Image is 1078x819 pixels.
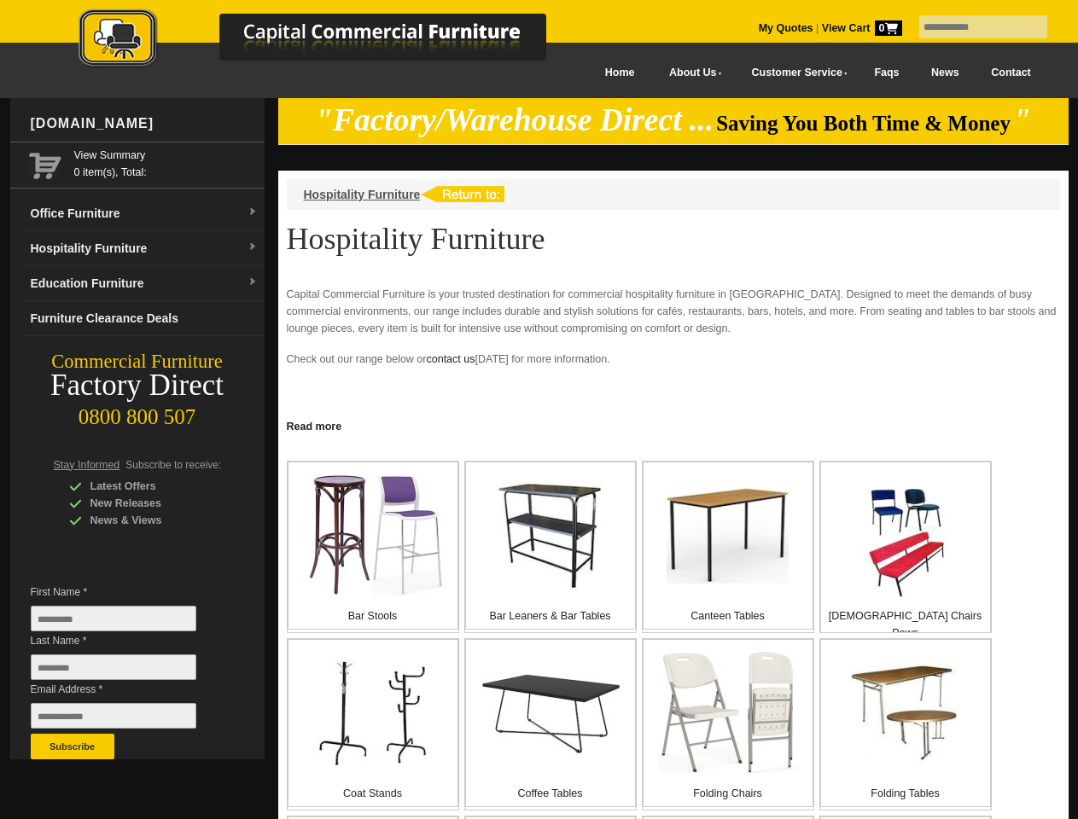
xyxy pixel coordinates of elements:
[31,632,222,649] span: Last Name *
[466,785,635,802] p: Coffee Tables
[819,461,992,633] a: Church Chairs Pews [DEMOGRAPHIC_DATA] Chairs Pews
[248,277,258,288] img: dropdown
[69,512,231,529] div: News & Views
[464,638,637,810] a: Coffee Tables Coffee Tables
[650,54,732,92] a: About Us
[915,54,975,92] a: News
[851,658,960,767] img: Folding Tables
[74,147,258,178] span: 0 item(s), Total:
[287,461,459,633] a: Bar Stools Bar Stools
[32,9,629,76] a: Capital Commercial Furniture Logo
[821,607,990,642] p: [DEMOGRAPHIC_DATA] Chairs Pews
[69,478,231,495] div: Latest Offers
[31,584,222,601] span: First Name *
[31,703,196,729] input: Email Address *
[31,734,114,759] button: Subscribe
[31,681,222,698] span: Email Address *
[304,188,421,201] a: Hospitality Furniture
[287,638,459,810] a: Coat Stands Coat Stands
[287,351,1060,385] p: Check out our range below or [DATE] for more information.
[288,785,457,802] p: Coat Stands
[644,785,813,802] p: Folding Chairs
[24,98,265,149] div: [DOMAIN_NAME]
[248,207,258,218] img: dropdown
[24,301,265,336] a: Furniture Clearance Deals
[851,489,960,598] img: Church Chairs Pews
[658,652,798,774] img: Folding Chairs
[318,659,428,766] img: Coat Stands
[716,112,1011,135] span: Saving You Both Time & Money
[819,638,992,810] a: Folding Tables Folding Tables
[464,461,637,633] a: Bar Leaners & Bar Tables Bar Leaners & Bar Tables
[859,54,916,92] a: Faqs
[302,474,443,595] img: Bar Stools
[74,147,258,164] a: View Summary
[24,196,265,231] a: Office Furnituredropdown
[315,102,714,137] em: "Factory/Warehouse Direct ...
[642,461,814,633] a: Canteen Tables Canteen Tables
[732,54,858,92] a: Customer Service
[10,350,265,374] div: Commercial Furniture
[288,607,457,624] p: Bar Stools
[24,266,265,301] a: Education Furnituredropdown
[248,242,258,253] img: dropdown
[1013,102,1031,137] em: "
[667,486,789,584] img: Canteen Tables
[278,414,1069,435] a: Click to read more
[287,286,1060,337] p: Capital Commercial Furniture is your trusted destination for commercial hospitality furniture in ...
[10,397,265,429] div: 0800 800 507
[497,480,604,590] img: Bar Leaners & Bar Tables
[821,785,990,802] p: Folding Tables
[54,459,120,471] span: Stay Informed
[420,186,504,202] img: return to
[426,353,475,365] a: contact us
[642,638,814,810] a: Folding Chairs Folding Chairs
[31,606,196,631] input: First Name *
[24,231,265,266] a: Hospitality Furnituredropdown
[875,20,902,36] span: 0
[822,22,902,34] strong: View Cart
[69,495,231,512] div: New Releases
[481,671,621,755] img: Coffee Tables
[287,223,1060,255] h1: Hospitality Furniture
[819,22,901,34] a: View Cart0
[759,22,813,34] a: My Quotes
[31,654,196,680] input: Last Name *
[975,54,1046,92] a: Contact
[644,607,813,624] p: Canteen Tables
[466,607,635,624] p: Bar Leaners & Bar Tables
[32,9,629,71] img: Capital Commercial Furniture Logo
[10,374,265,398] div: Factory Direct
[125,459,221,471] span: Subscribe to receive:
